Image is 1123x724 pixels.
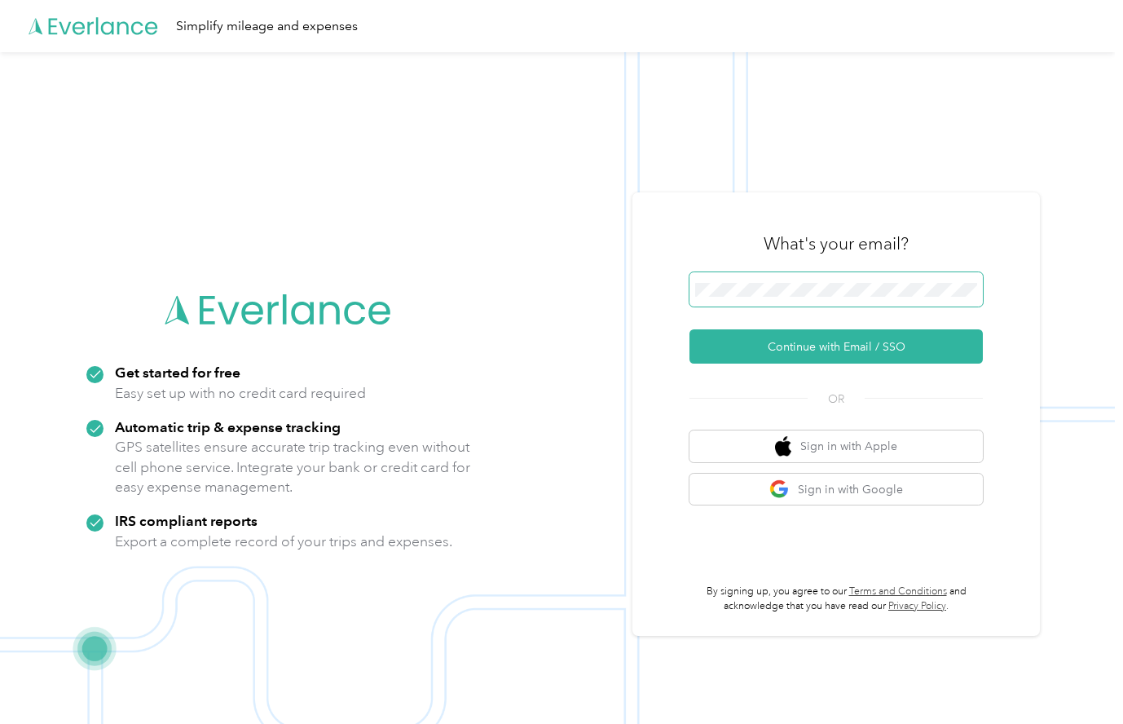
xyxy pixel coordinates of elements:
[115,418,341,435] strong: Automatic trip & expense tracking
[176,16,358,37] div: Simplify mileage and expenses
[115,364,240,381] strong: Get started for free
[808,391,865,408] span: OR
[689,585,983,613] p: By signing up, you agree to our and acknowledge that you have read our .
[115,383,366,404] p: Easy set up with no credit card required
[689,474,983,505] button: google logoSign in with Google
[115,512,258,529] strong: IRS compliant reports
[115,437,471,497] p: GPS satellites ensure accurate trip tracking even without cell phone service. Integrate your bank...
[689,329,983,364] button: Continue with Email / SSO
[769,479,790,500] img: google logo
[775,436,791,457] img: apple logo
[764,232,909,255] h3: What's your email?
[115,532,452,552] p: Export a complete record of your trips and expenses.
[689,430,983,462] button: apple logoSign in with Apple
[849,585,947,598] a: Terms and Conditions
[888,600,946,612] a: Privacy Policy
